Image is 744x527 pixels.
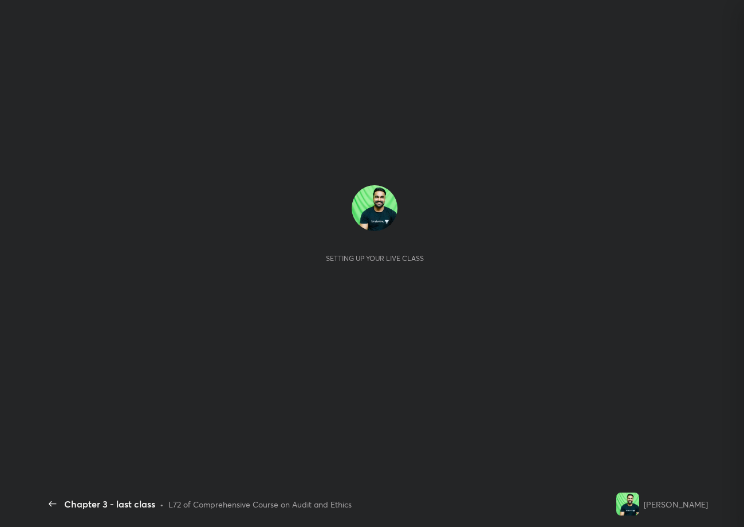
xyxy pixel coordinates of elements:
div: • [160,498,164,510]
img: 34c2f5a4dc334ab99cba7f7ce517d6b6.jpg [616,493,639,516]
div: Setting up your live class [326,254,424,263]
div: [PERSON_NAME] [644,498,708,510]
div: Chapter 3 - last class [64,497,155,511]
img: 34c2f5a4dc334ab99cba7f7ce517d6b6.jpg [352,185,397,231]
div: L72 of Comprehensive Course on Audit and Ethics [168,498,352,510]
